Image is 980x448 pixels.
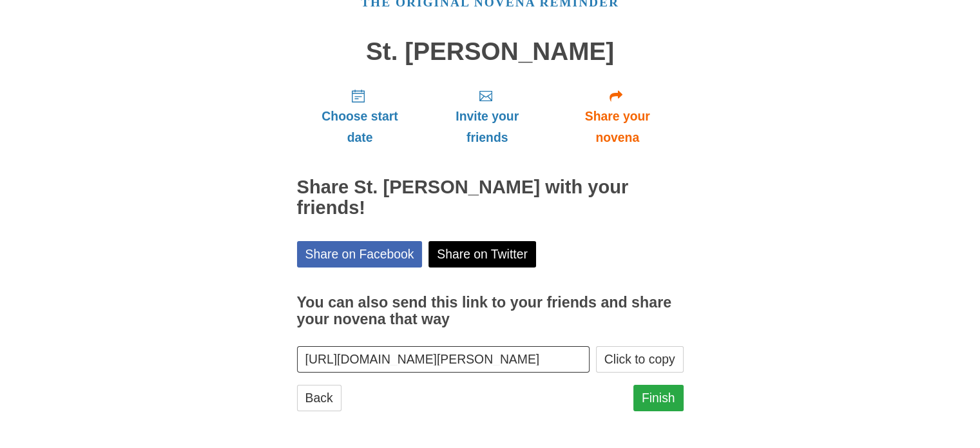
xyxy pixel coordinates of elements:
a: Back [297,385,341,411]
button: Click to copy [596,346,684,373]
span: Invite your friends [436,106,538,148]
span: Share your novena [564,106,671,148]
a: Share on Twitter [428,241,536,268]
h1: St. [PERSON_NAME] [297,38,684,66]
h3: You can also send this link to your friends and share your novena that way [297,295,684,327]
a: Choose start date [297,78,423,155]
span: Choose start date [310,106,410,148]
a: Share on Facebook [297,241,423,268]
a: Share your novena [552,78,684,155]
a: Invite your friends [423,78,551,155]
h2: Share St. [PERSON_NAME] with your friends! [297,177,684,219]
a: Finish [633,385,684,411]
